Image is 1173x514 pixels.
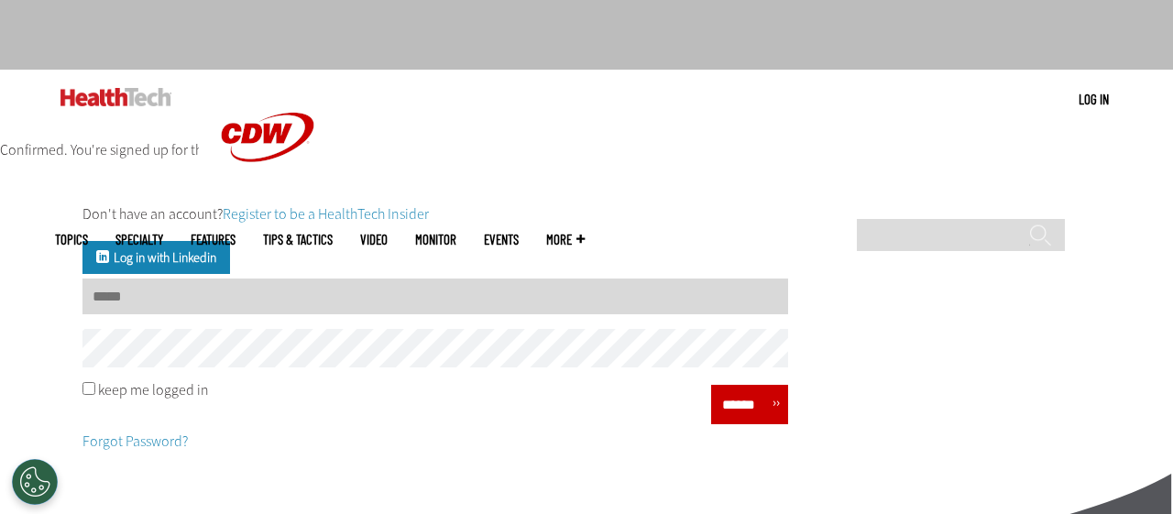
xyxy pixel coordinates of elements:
[191,233,236,246] a: Features
[1079,91,1109,107] a: Log in
[546,233,585,246] span: More
[199,70,336,205] img: Home
[55,233,88,246] span: Topics
[115,233,163,246] span: Specialty
[484,233,519,246] a: Events
[199,191,336,210] a: CDW
[12,459,58,505] button: Open Preferences
[360,233,388,246] a: Video
[82,432,188,451] a: Forgot Password?
[263,233,333,246] a: Tips & Tactics
[60,88,171,106] img: Home
[1079,90,1109,109] div: User menu
[12,459,58,505] div: Cookies Settings
[415,233,456,246] a: MonITor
